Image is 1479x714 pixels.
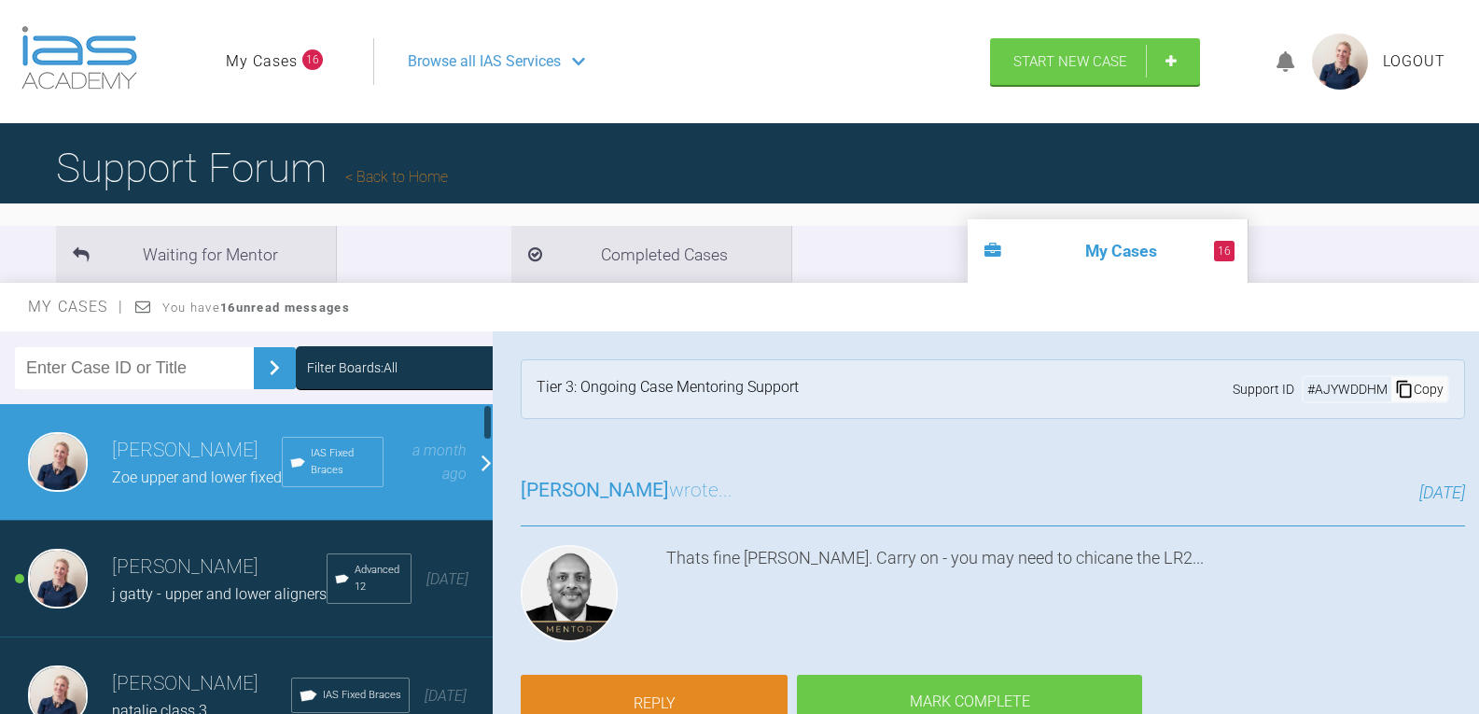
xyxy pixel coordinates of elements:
input: Enter Case ID or Title [15,347,254,389]
li: Waiting for Mentor [56,226,336,283]
h1: Support Forum [56,135,448,201]
span: Start New Case [1013,53,1127,70]
a: Start New Case [990,38,1200,85]
li: Completed Cases [511,226,791,283]
span: Advanced 12 [355,562,403,595]
div: Copy [1391,377,1447,401]
img: Olivia Nixon [28,432,88,492]
strong: 16 unread messages [220,301,350,315]
li: My Cases [968,219,1248,283]
span: Zoe upper and lower fixed [112,469,282,486]
div: Tier 3: Ongoing Case Mentoring Support [537,375,799,403]
h3: [PERSON_NAME] [112,552,327,583]
h3: [PERSON_NAME] [112,668,291,700]
img: Olivia Nixon [28,549,88,609]
img: profile.png [1312,34,1368,90]
span: IAS Fixed Braces [311,445,375,479]
span: [DATE] [425,687,467,705]
div: # AJYWDDHM [1304,379,1391,399]
span: [DATE] [426,570,468,588]
span: Support ID [1233,379,1294,399]
span: [PERSON_NAME] [521,479,669,501]
img: chevronRight.28bd32b0.svg [259,353,289,383]
span: a month ago [412,441,467,483]
h3: wrote... [521,475,733,507]
span: My Cases [28,298,124,315]
a: Logout [1383,49,1445,74]
h3: [PERSON_NAME] [112,435,282,467]
span: You have [162,301,350,315]
img: Utpalendu Bose [521,545,618,642]
a: Back to Home [345,168,448,186]
img: logo-light.3e3ef733.png [21,26,137,90]
a: My Cases [226,49,298,74]
span: 16 [302,49,323,70]
span: j gatty - upper and lower aligners [112,585,327,603]
div: Thats fine [PERSON_NAME]. Carry on - you may need to chicane the LR2... [666,545,1465,650]
div: Filter Boards: All [307,357,398,378]
span: Browse all IAS Services [408,49,561,74]
span: 16 [1214,241,1235,261]
span: IAS Fixed Braces [323,687,401,704]
span: [DATE] [1419,483,1465,502]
